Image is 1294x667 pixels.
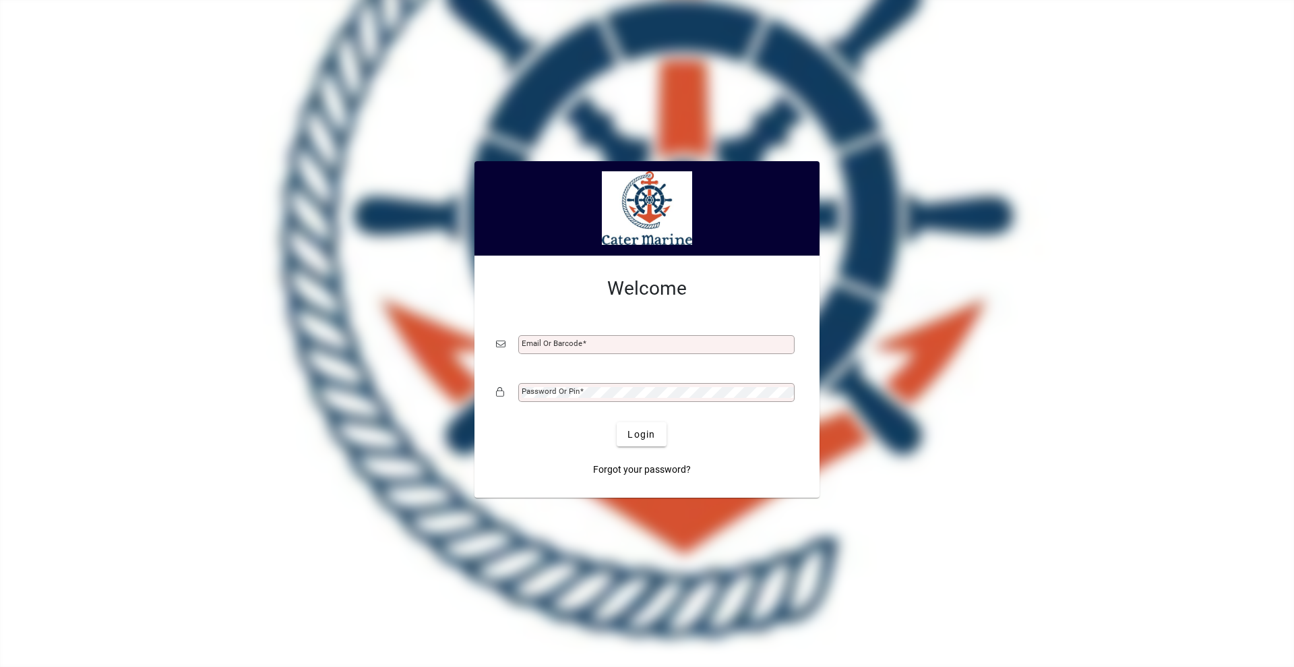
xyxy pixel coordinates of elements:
[627,428,655,442] span: Login
[593,463,691,477] span: Forgot your password?
[522,339,582,348] mat-label: Email or Barcode
[617,422,666,446] button: Login
[496,277,798,300] h2: Welcome
[588,457,696,482] a: Forgot your password?
[522,386,580,396] mat-label: Password or Pin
